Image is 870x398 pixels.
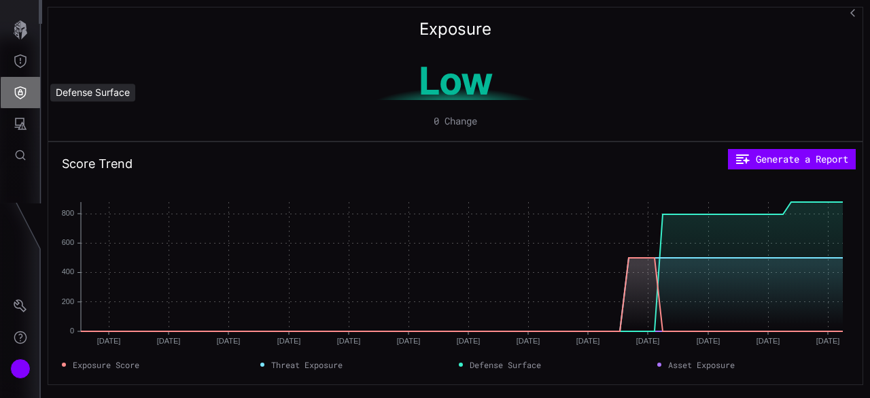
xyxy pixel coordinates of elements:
[62,115,849,127] div: 0 Change
[697,337,720,345] text: [DATE]
[816,337,840,345] text: [DATE]
[62,156,133,172] h2: Score Trend
[517,337,540,345] text: [DATE]
[73,359,139,371] span: Exposure Score
[397,337,421,345] text: [DATE]
[271,359,343,371] span: Threat Exposure
[50,84,135,101] div: Defense Surface
[668,359,735,371] span: Asset Exposure
[470,359,541,371] span: Defense Surface
[756,337,780,345] text: [DATE]
[328,62,583,100] h1: Low
[97,337,121,345] text: [DATE]
[217,337,241,345] text: [DATE]
[157,337,181,345] text: [DATE]
[457,337,481,345] text: [DATE]
[62,297,74,305] text: 200
[277,337,301,345] text: [DATE]
[337,337,361,345] text: [DATE]
[576,337,600,345] text: [DATE]
[62,267,74,276] text: 400
[62,209,74,217] text: 800
[419,21,491,37] h2: Exposure
[728,149,856,169] button: Generate a Report
[62,238,74,246] text: 600
[70,327,74,335] text: 0
[636,337,660,345] text: [DATE]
